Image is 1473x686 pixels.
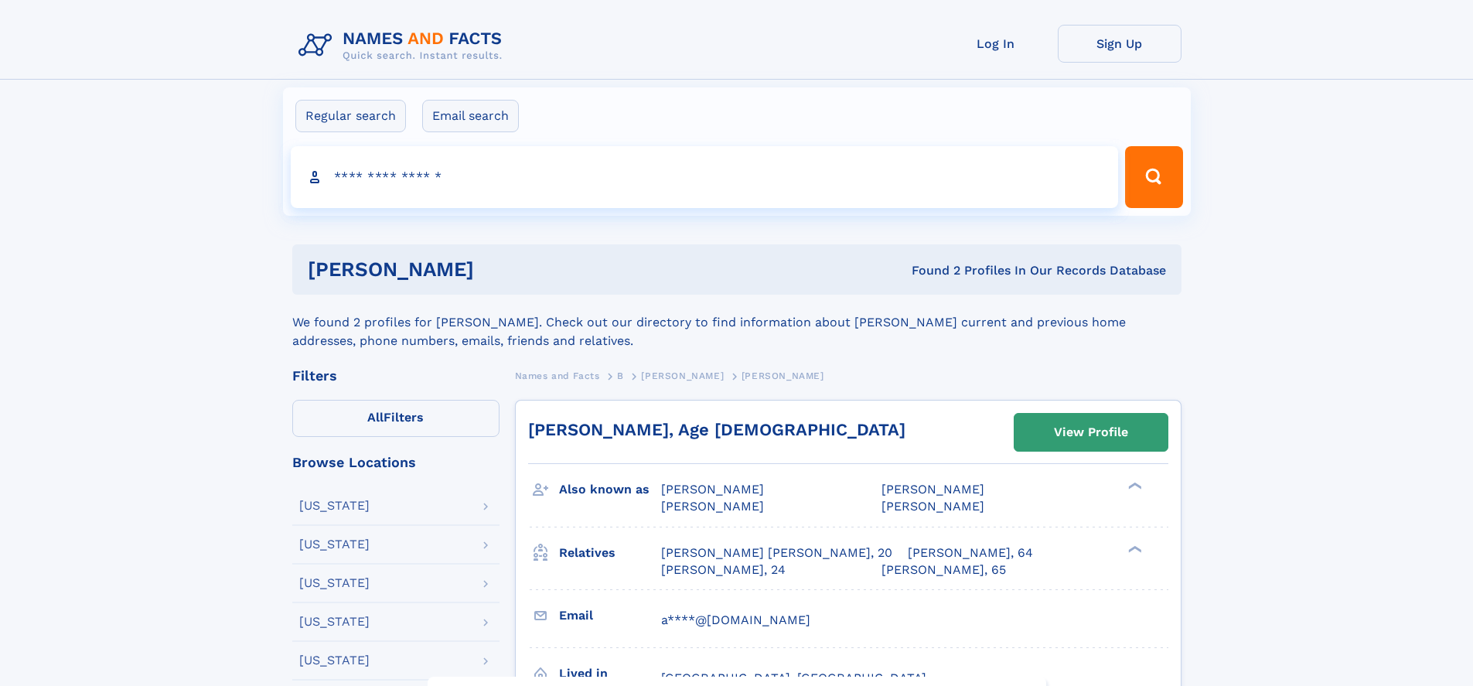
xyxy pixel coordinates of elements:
[292,369,500,383] div: Filters
[661,671,926,685] span: [GEOGRAPHIC_DATA], [GEOGRAPHIC_DATA]
[1124,481,1143,491] div: ❯
[299,654,370,667] div: [US_STATE]
[661,499,764,514] span: [PERSON_NAME]
[299,616,370,628] div: [US_STATE]
[617,370,624,381] span: B
[528,420,905,439] a: [PERSON_NAME], Age [DEMOGRAPHIC_DATA]
[661,561,786,578] a: [PERSON_NAME], 24
[299,577,370,589] div: [US_STATE]
[1125,146,1182,208] button: Search Button
[291,146,1119,208] input: search input
[661,544,892,561] a: [PERSON_NAME] [PERSON_NAME], 20
[1014,414,1168,451] a: View Profile
[515,366,600,385] a: Names and Facts
[641,370,724,381] span: [PERSON_NAME]
[299,538,370,551] div: [US_STATE]
[617,366,624,385] a: B
[292,295,1181,350] div: We found 2 profiles for [PERSON_NAME]. Check out our directory to find information about [PERSON_...
[661,482,764,497] span: [PERSON_NAME]
[641,366,724,385] a: [PERSON_NAME]
[299,500,370,512] div: [US_STATE]
[292,456,500,469] div: Browse Locations
[292,400,500,437] label: Filters
[559,540,661,566] h3: Relatives
[295,100,406,132] label: Regular search
[559,476,661,503] h3: Also known as
[559,602,661,629] h3: Email
[881,499,984,514] span: [PERSON_NAME]
[881,482,984,497] span: [PERSON_NAME]
[881,561,1006,578] a: [PERSON_NAME], 65
[742,370,824,381] span: [PERSON_NAME]
[367,410,384,425] span: All
[1054,415,1128,450] div: View Profile
[422,100,519,132] label: Email search
[1124,544,1143,554] div: ❯
[1058,25,1181,63] a: Sign Up
[292,25,515,67] img: Logo Names and Facts
[908,544,1033,561] a: [PERSON_NAME], 64
[693,262,1166,279] div: Found 2 Profiles In Our Records Database
[934,25,1058,63] a: Log In
[308,260,693,279] h1: [PERSON_NAME]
